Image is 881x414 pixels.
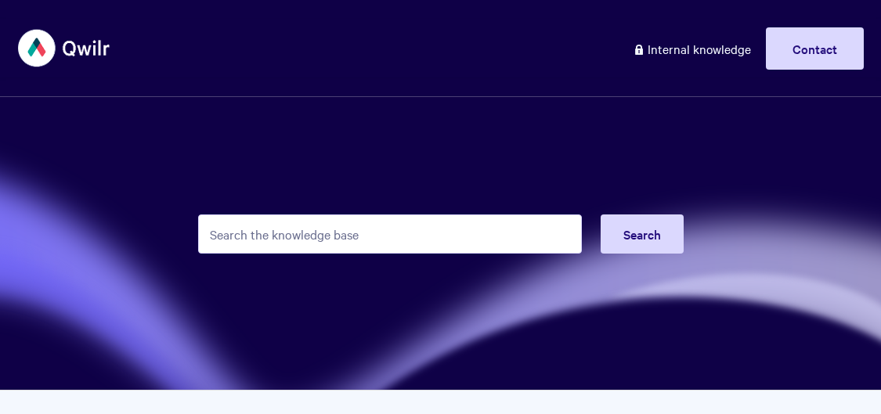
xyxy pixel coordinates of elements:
[766,27,864,70] a: Contact
[198,214,582,254] input: Search the knowledge base
[601,214,684,254] button: Search
[18,19,111,77] img: Qwilr Help Center
[621,27,763,70] a: Internal knowledge
[623,225,661,243] span: Search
